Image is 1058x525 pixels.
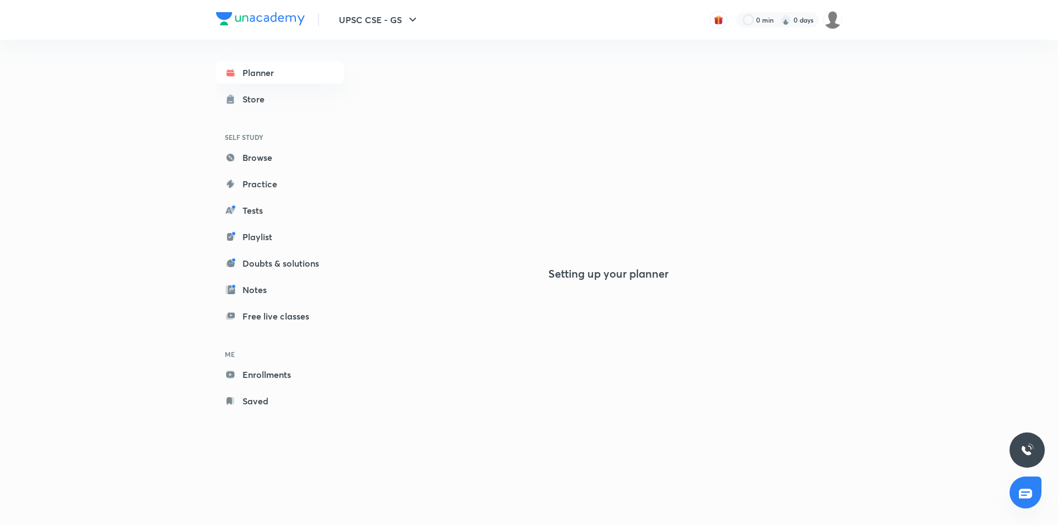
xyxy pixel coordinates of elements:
button: avatar [710,11,727,29]
img: avatar [714,15,724,25]
img: Piali K [823,10,842,29]
img: Company Logo [216,12,305,25]
a: Browse [216,147,344,169]
a: Doubts & solutions [216,252,344,274]
img: streak [780,14,791,25]
a: Free live classes [216,305,344,327]
h4: Setting up your planner [548,267,668,280]
a: Practice [216,173,344,195]
a: Playlist [216,226,344,248]
a: Company Logo [216,12,305,28]
a: Saved [216,390,344,412]
a: Store [216,88,344,110]
a: Notes [216,279,344,301]
h6: SELF STUDY [216,128,344,147]
img: ttu [1021,443,1034,457]
a: Tests [216,199,344,221]
a: Planner [216,62,344,84]
a: Enrollments [216,364,344,386]
div: Store [242,93,271,106]
button: UPSC CSE - GS [332,9,426,31]
h6: ME [216,345,344,364]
